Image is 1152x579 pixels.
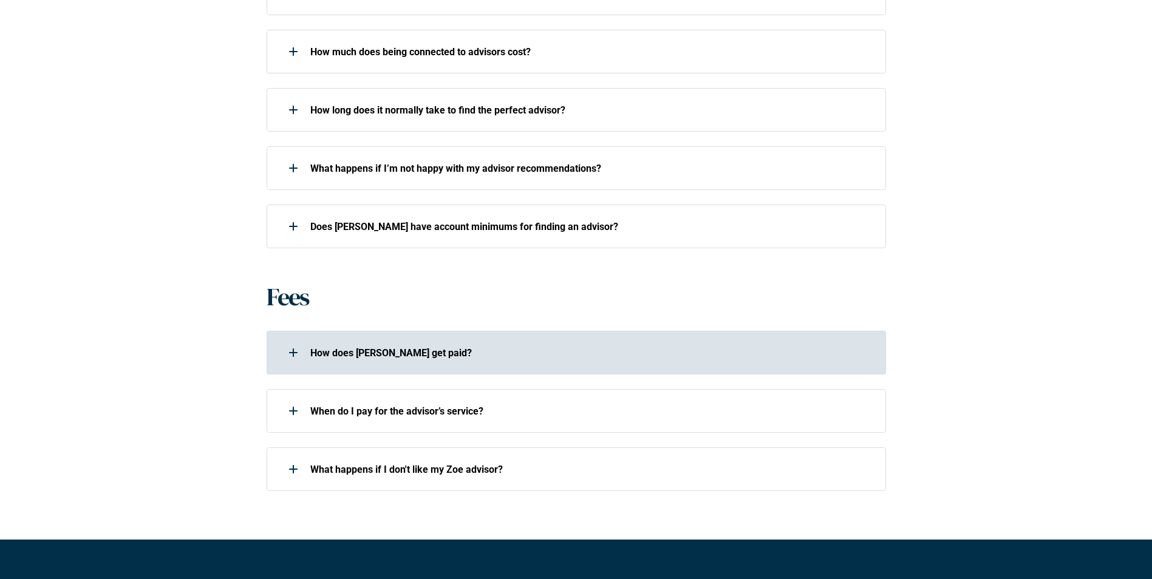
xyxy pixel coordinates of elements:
p: How long does it normally take to find the perfect advisor? [310,104,870,116]
p: Does [PERSON_NAME] have account minimums for finding an advisor? [310,221,870,232]
h1: Fees [267,282,308,311]
p: What happens if I’m not happy with my advisor recommendations? [310,163,870,174]
p: How does [PERSON_NAME] get paid? [310,347,870,359]
p: What happens if I don't like my Zoe advisor? [310,464,870,475]
p: When do I pay for the advisor’s service? [310,405,870,417]
p: How much does being connected to advisors cost? [310,46,870,58]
